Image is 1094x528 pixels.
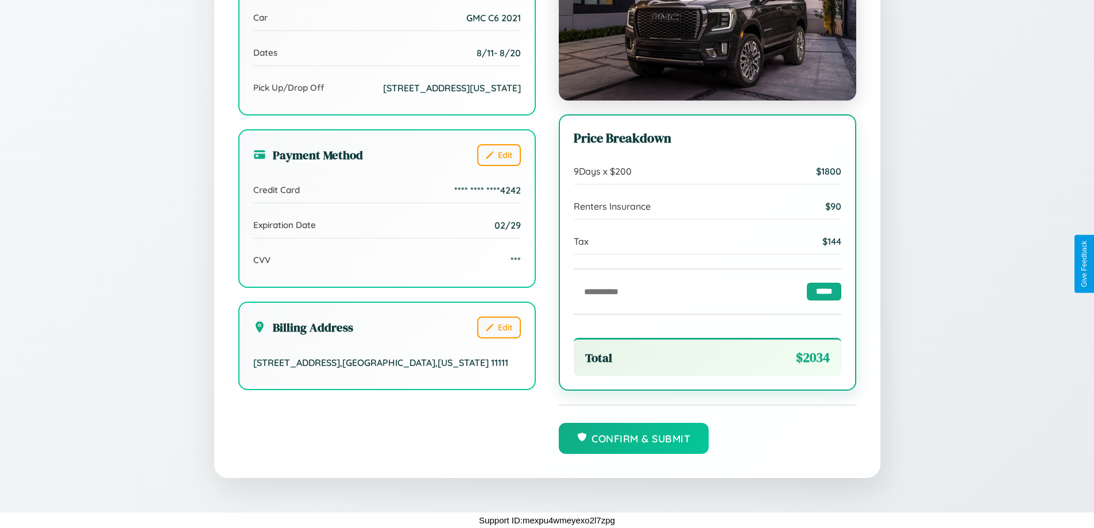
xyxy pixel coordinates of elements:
[825,201,841,212] span: $ 90
[574,165,632,177] span: 9 Days x $ 200
[477,47,521,59] span: 8 / 11 - 8 / 20
[383,82,521,94] span: [STREET_ADDRESS][US_STATE]
[253,184,300,195] span: Credit Card
[822,236,841,247] span: $ 144
[253,147,363,163] h3: Payment Method
[1080,241,1088,287] div: Give Feedback
[253,319,353,336] h3: Billing Address
[574,201,651,212] span: Renters Insurance
[253,12,268,23] span: Car
[477,317,521,338] button: Edit
[574,129,841,147] h3: Price Breakdown
[253,47,277,58] span: Dates
[796,349,830,367] span: $ 2034
[466,12,521,24] span: GMC C6 2021
[585,349,612,366] span: Total
[477,144,521,166] button: Edit
[574,236,589,247] span: Tax
[253,82,324,93] span: Pick Up/Drop Off
[494,219,521,231] span: 02/29
[253,219,316,230] span: Expiration Date
[253,357,508,368] span: [STREET_ADDRESS] , [GEOGRAPHIC_DATA] , [US_STATE] 11111
[479,512,615,528] p: Support ID: mexpu4wmeyexo2l7zpg
[816,165,841,177] span: $ 1800
[253,255,270,265] span: CVV
[559,423,709,454] button: Confirm & Submit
